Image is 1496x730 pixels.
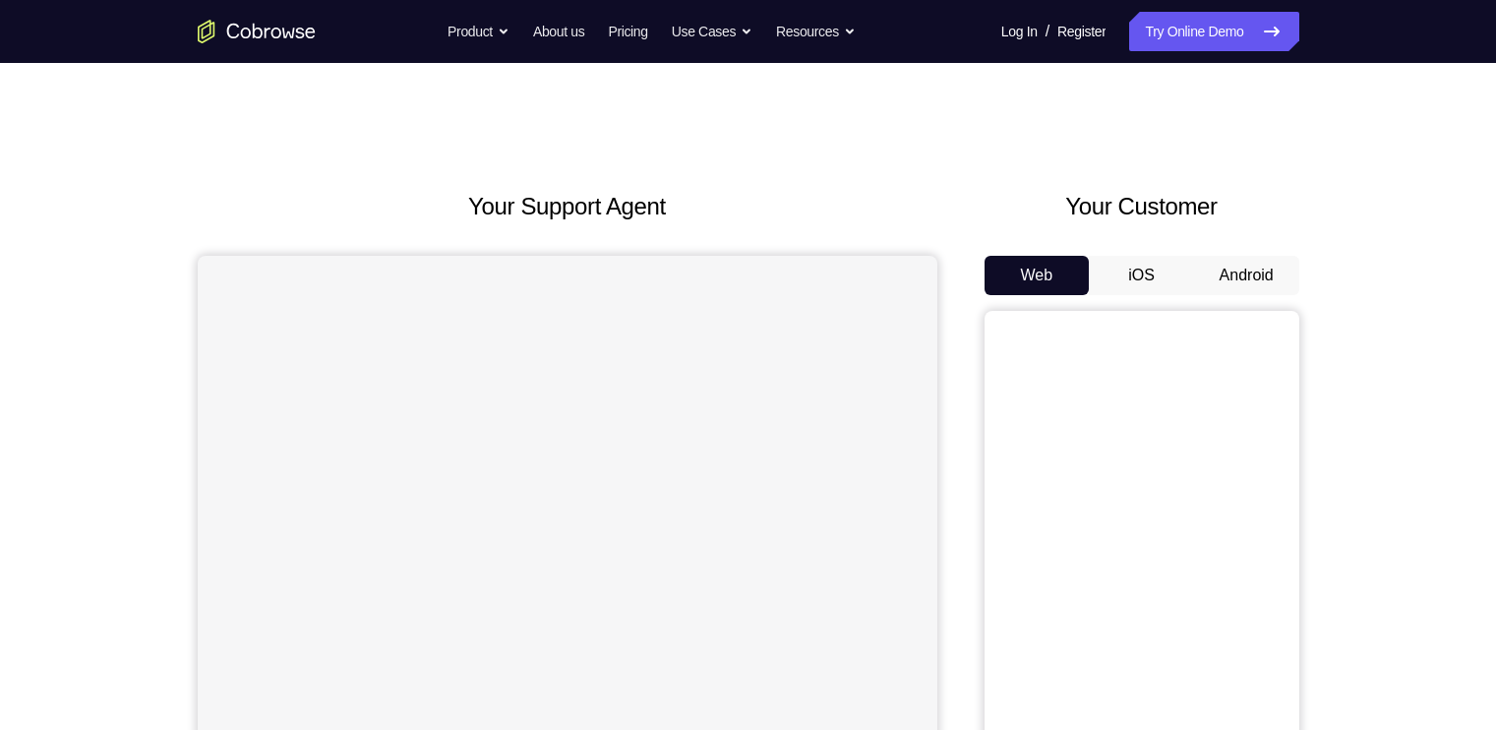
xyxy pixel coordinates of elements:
[1057,12,1106,51] a: Register
[198,20,316,43] a: Go to the home page
[985,189,1299,224] h2: Your Customer
[672,12,752,51] button: Use Cases
[776,12,856,51] button: Resources
[1046,20,1049,43] span: /
[448,12,509,51] button: Product
[1089,256,1194,295] button: iOS
[1129,12,1298,51] a: Try Online Demo
[1194,256,1299,295] button: Android
[198,189,937,224] h2: Your Support Agent
[533,12,584,51] a: About us
[1001,12,1038,51] a: Log In
[985,256,1090,295] button: Web
[608,12,647,51] a: Pricing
